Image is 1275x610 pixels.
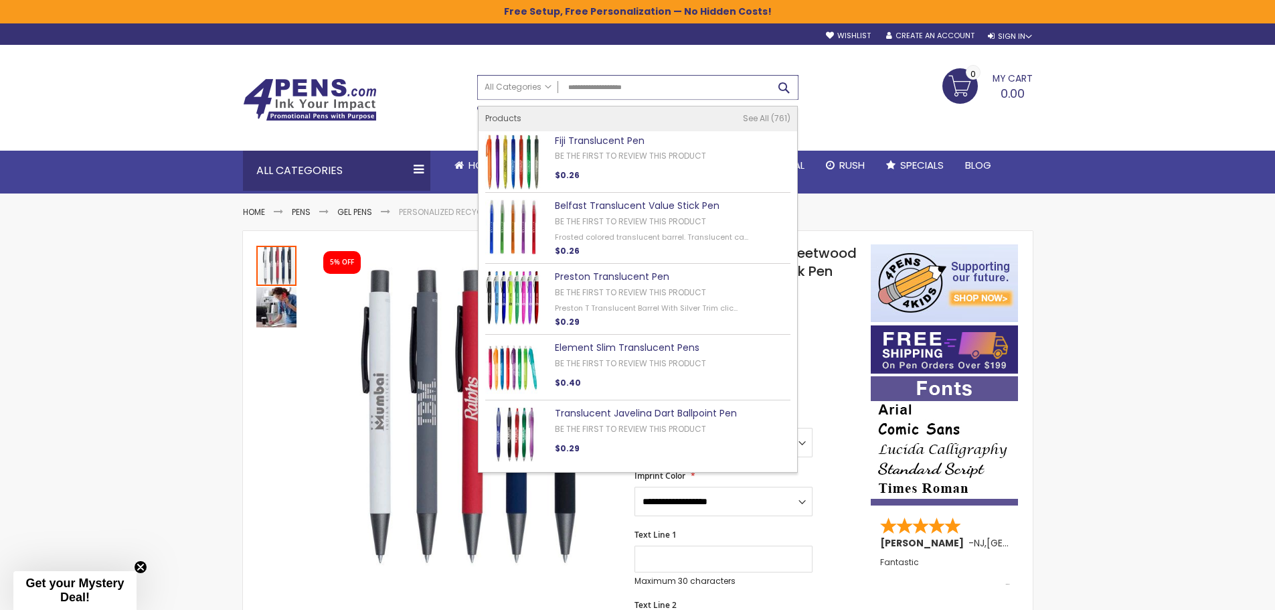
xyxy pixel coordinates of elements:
a: Be the first to review this product [555,358,706,369]
span: - , [968,536,1085,550]
img: Translucent Javelina Dart Ballpoint Pen [485,407,540,462]
span: Imprint Color [634,470,685,481]
div: 5% OFF [330,258,354,267]
a: Preston Translucent Pen [555,270,669,283]
span: Home [469,158,496,172]
span: All Categories [485,82,551,92]
span: [GEOGRAPHIC_DATA] [987,536,1085,550]
div: Personalized Recycled Fleetwood Satin Soft Touch Gel Click Pen [256,244,298,286]
img: 4Pens Custom Pens and Promotional Products [243,78,377,121]
span: Products [485,112,521,124]
span: Blog [965,158,991,172]
img: Personalized Recycled Fleetwood Satin Soft Touch Gel Click Pen [256,287,296,327]
a: Be the first to review this product [555,423,706,435]
span: Specials [900,158,944,172]
a: Be the first to review this product [555,150,706,161]
div: Frosted colored translucent barrel. Translucent ca... [555,232,753,242]
span: See All [743,112,769,124]
a: Be the first to review this product [555,216,706,227]
img: Personalized Recycled Fleetwood Satin Soft Touch Gel Click Pen [311,264,617,570]
span: $0.26 [555,169,580,181]
span: $0.29 [555,316,580,327]
span: Rush [839,158,865,172]
span: $0.29 [555,443,580,454]
a: Element Slim Translucent Pens [555,341,699,354]
a: All Categories [478,76,558,98]
a: Blog [954,151,1002,180]
li: Personalized Recycled Fleetwood Satin Soft Touch Gel Click Pen [399,207,677,218]
span: $0.40 [555,377,581,388]
a: 0.00 0 [942,68,1033,102]
img: Free shipping on orders over $199 [871,325,1018,374]
span: 0 [970,68,976,80]
span: 0.00 [1001,85,1025,102]
div: Personalized Recycled Fleetwood Satin Soft Touch Gel Click Pen [256,286,296,327]
div: Preston T Translucent Barrel With Silver Trim clic... [555,303,753,313]
span: [PERSON_NAME] [880,536,968,550]
div: Sign In [988,31,1032,42]
div: All Categories [243,151,430,191]
span: 761 [771,112,790,124]
img: Belfast Translucent Value Stick Pen [485,200,540,254]
span: $0.26 [555,245,580,256]
a: Gel Pens [337,206,372,218]
span: Text Line 1 [634,529,677,540]
button: Close teaser [134,560,147,574]
a: Specials [875,151,954,180]
a: Create an Account [886,31,974,41]
a: Fiji Translucent Pen [555,134,645,147]
img: Fiji Translucent Pen [485,135,540,189]
img: font-personalization-examples [871,376,1018,506]
a: Pens [292,206,311,218]
img: Preston Translucent Pen [485,271,540,325]
a: Belfast Translucent Value Stick Pen [555,199,719,212]
a: Wishlist [826,31,871,41]
a: Translucent Javelina Dart Ballpoint Pen [555,406,737,420]
img: Element Slim Translucent Pens [485,341,540,396]
a: Home [444,151,507,180]
div: Free shipping on pen orders over $199 [686,100,798,127]
span: NJ [974,536,985,550]
div: Fantastic [880,558,1010,587]
a: Be the first to review this product [555,287,706,298]
p: Maximum 30 characters [634,576,813,587]
a: Rush [815,151,875,180]
img: 4pens 4 kids [871,244,1018,322]
a: See All 761 [743,113,790,124]
span: Get your Mystery Deal! [25,577,124,604]
a: Home [243,206,265,218]
div: Get your Mystery Deal!Close teaser [13,571,137,610]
